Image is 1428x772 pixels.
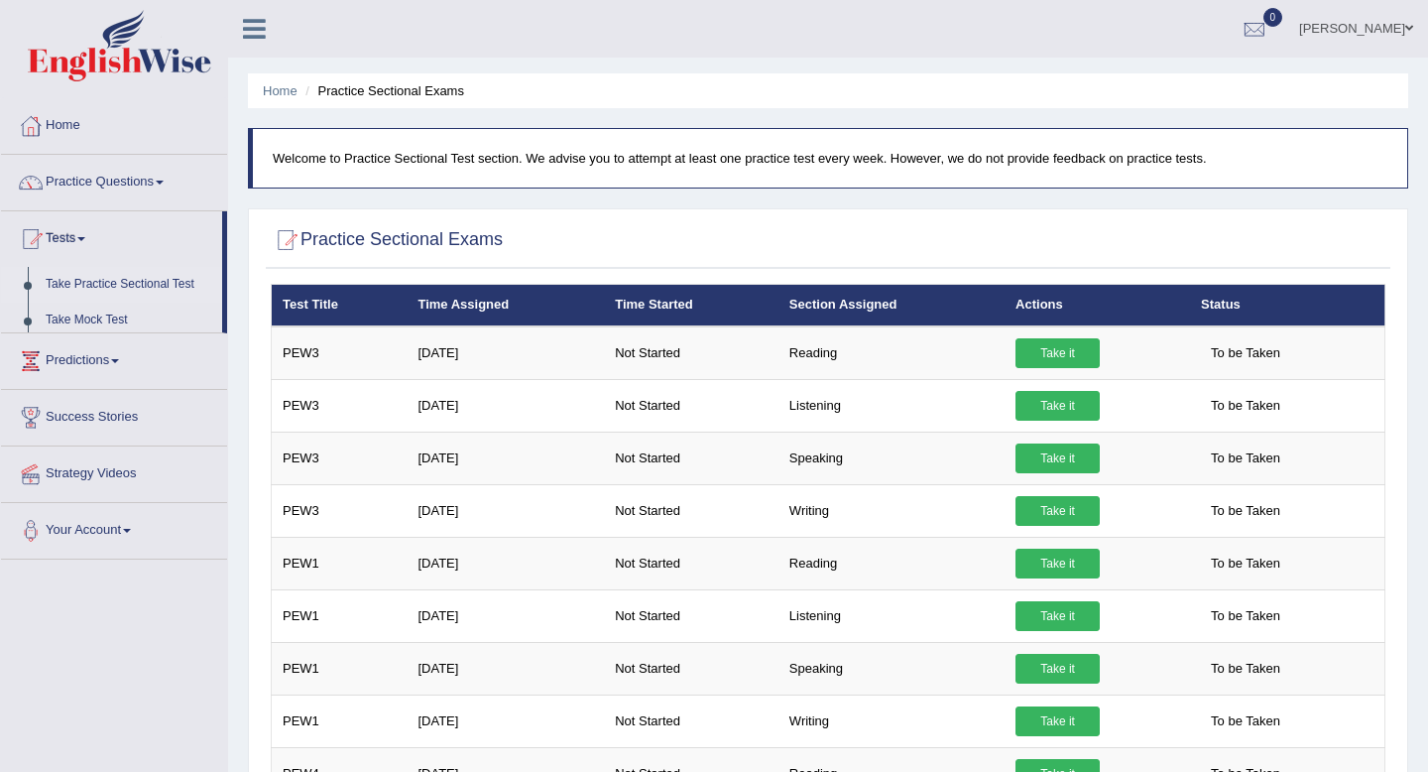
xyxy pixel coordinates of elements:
[1015,391,1100,421] a: Take it
[407,537,604,589] td: [DATE]
[1201,496,1290,526] span: To be Taken
[604,432,778,484] td: Not Started
[1201,338,1290,368] span: To be Taken
[1015,496,1100,526] a: Take it
[778,589,1005,642] td: Listening
[1190,285,1384,326] th: Status
[1,211,222,261] a: Tests
[37,303,222,338] a: Take Mock Test
[407,589,604,642] td: [DATE]
[1015,654,1100,684] a: Take it
[37,267,222,303] a: Take Practice Sectional Test
[778,642,1005,695] td: Speaking
[1015,549,1100,579] a: Take it
[407,379,604,432] td: [DATE]
[778,432,1005,484] td: Speaking
[604,695,778,747] td: Not Started
[272,484,408,537] td: PEW3
[271,225,503,255] h2: Practice Sectional Exams
[273,149,1387,168] p: Welcome to Practice Sectional Test section. We advise you to attempt at least one practice test e...
[1,333,227,383] a: Predictions
[604,484,778,537] td: Not Started
[272,379,408,432] td: PEW3
[778,537,1005,589] td: Reading
[1201,549,1290,579] span: To be Taken
[604,537,778,589] td: Not Started
[407,285,604,326] th: Time Assigned
[272,326,408,380] td: PEW3
[272,432,408,484] td: PEW3
[604,589,778,642] td: Not Started
[778,484,1005,537] td: Writing
[1201,391,1290,421] span: To be Taken
[1015,444,1100,473] a: Take it
[778,695,1005,747] td: Writing
[272,695,408,747] td: PEW1
[272,285,408,326] th: Test Title
[272,589,408,642] td: PEW1
[604,379,778,432] td: Not Started
[778,326,1005,380] td: Reading
[604,326,778,380] td: Not Started
[272,537,408,589] td: PEW1
[1,447,227,496] a: Strategy Videos
[1,503,227,553] a: Your Account
[604,642,778,695] td: Not Started
[604,285,778,326] th: Time Started
[407,695,604,747] td: [DATE]
[272,642,408,695] td: PEW1
[1015,601,1100,631] a: Take it
[1015,338,1100,368] a: Take it
[1,155,227,204] a: Practice Questions
[1015,707,1100,736] a: Take it
[263,83,297,98] a: Home
[778,379,1005,432] td: Listening
[1,390,227,440] a: Success Stories
[1201,707,1290,736] span: To be Taken
[778,285,1005,326] th: Section Assigned
[1201,654,1290,684] span: To be Taken
[407,326,604,380] td: [DATE]
[1,98,227,148] a: Home
[1263,8,1283,27] span: 0
[407,642,604,695] td: [DATE]
[407,432,604,484] td: [DATE]
[1201,444,1290,473] span: To be Taken
[407,484,604,537] td: [DATE]
[300,81,464,100] li: Practice Sectional Exams
[1201,601,1290,631] span: To be Taken
[1005,285,1190,326] th: Actions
